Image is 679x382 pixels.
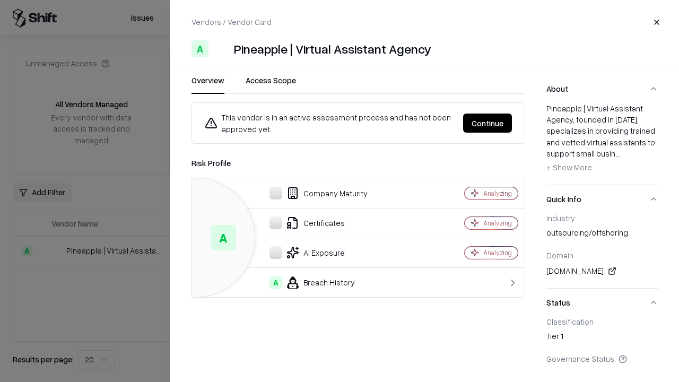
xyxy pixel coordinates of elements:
div: Certificates [201,216,428,229]
span: ... [615,149,620,158]
div: Domain [546,250,658,260]
button: + Show More [546,159,592,176]
div: outsourcing/offshoring [546,227,658,242]
div: Company Maturity [201,187,428,199]
span: + Show More [546,162,592,172]
div: Quick Info [546,213,658,288]
img: Pineapple | Virtual Assistant Agency [213,40,230,57]
div: Classification [546,317,658,326]
div: Analyzing [483,248,512,257]
button: Access Scope [246,75,296,94]
div: Analyzing [483,189,512,198]
button: Status [546,289,658,317]
div: Industry [546,213,658,223]
div: [DOMAIN_NAME] [546,265,658,277]
div: Pineapple | Virtual Assistant Agency [234,40,431,57]
div: Breach History [201,276,428,289]
div: A [211,225,236,250]
button: Quick Info [546,185,658,213]
div: Pineapple | Virtual Assistant Agency, founded in [DATE], specializes in providing trained and vet... [546,103,658,176]
div: A [191,40,208,57]
div: Risk Profile [191,157,525,169]
div: Governance Status [546,354,658,363]
div: About [546,103,658,185]
div: Analyzing [483,219,512,228]
button: Overview [191,75,224,94]
button: About [546,75,658,103]
div: Tier 1 [546,331,658,345]
button: Continue [463,114,512,133]
p: Vendors / Vendor Card [191,16,272,28]
div: A [269,276,282,289]
div: AI Exposure [201,246,428,259]
div: This vendor is in an active assessment process and has not been approved yet. [205,111,455,135]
